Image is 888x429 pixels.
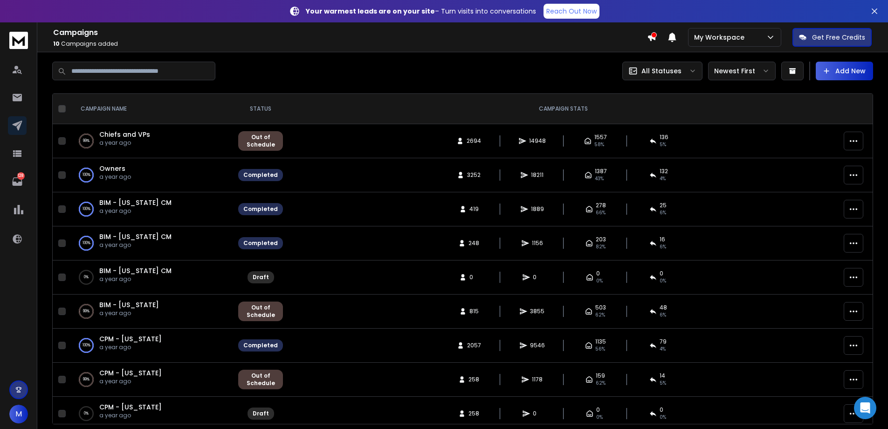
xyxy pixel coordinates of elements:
div: Out of Schedule [243,304,278,319]
p: a year ago [99,275,172,283]
p: 0 % [84,409,89,418]
p: 100 % [83,341,90,350]
span: 419 [469,205,479,213]
span: 136 [660,134,668,141]
span: 48 [660,304,667,311]
td: 0%BIM - [US_STATE] CMa year ago [69,260,233,295]
div: Draft [253,274,269,281]
span: 1156 [532,239,543,247]
td: 100%BIM - [US_STATE] CMa year ago [69,192,233,226]
p: 99 % [83,307,89,316]
span: 159 [596,372,605,380]
button: M [9,405,28,423]
p: a year ago [99,412,162,419]
strong: Your warmest leads are on your site [306,7,435,16]
a: Owners [99,164,125,173]
span: 3855 [530,308,544,315]
span: 4 % [660,345,666,353]
span: 66 % [596,209,606,217]
p: 0 % [84,273,89,282]
span: 5 % [660,380,666,387]
p: Campaigns added [53,40,647,48]
span: 132 [660,168,668,175]
p: a year ago [99,139,150,147]
td: 99%Chiefs and VPsa year ago [69,124,233,158]
span: 62 % [596,380,606,387]
p: a year ago [99,173,131,181]
span: 0 [660,270,663,277]
a: CPM - [US_STATE] [99,334,162,344]
td: 100%CPM - [US_STATE]a year ago [69,329,233,363]
span: 0% [596,277,603,285]
div: Out of Schedule [243,134,278,148]
span: 0 [533,410,542,417]
p: a year ago [99,309,159,317]
span: 6 % [660,243,666,251]
span: 0 [469,274,479,281]
img: logo [9,32,28,49]
button: Add New [816,62,873,80]
p: 128 [17,172,25,180]
div: Completed [243,342,278,349]
p: Get Free Credits [812,33,865,42]
span: 1387 [595,168,607,175]
span: 3252 [467,171,481,179]
th: CAMPAIGN NAME [69,94,233,124]
span: 0 [660,406,663,414]
div: Open Intercom Messenger [854,397,876,419]
span: 258 [468,410,479,417]
span: 25 [660,202,667,209]
span: 16 [660,236,665,243]
a: BIM - [US_STATE] CM [99,232,172,241]
p: Reach Out Now [546,7,597,16]
span: 14948 [529,137,546,145]
td: 99%BIM - [US_STATE]a year ago [69,295,233,329]
span: 9546 [530,342,545,349]
div: Draft [253,410,269,417]
span: 5 % [660,141,666,148]
p: All Statuses [641,66,681,76]
a: BIM - [US_STATE] CM [99,198,172,207]
a: BIM - [US_STATE] CM [99,266,172,275]
span: 1889 [531,205,544,213]
span: 258 [468,376,479,383]
a: Chiefs and VPs [99,130,150,139]
span: 248 [468,239,479,247]
button: Get Free Credits [792,28,872,47]
p: 99 % [83,375,89,384]
td: 100%BIM - [US_STATE] CMa year ago [69,226,233,260]
span: 6 % [660,311,666,319]
p: My Workspace [694,33,748,42]
a: 128 [8,172,27,191]
p: a year ago [99,241,172,249]
p: 100 % [83,239,90,248]
span: 0% [596,414,603,421]
h1: Campaigns [53,27,647,38]
span: 503 [595,304,606,311]
button: Newest First [708,62,776,80]
div: Completed [243,205,278,213]
span: 4 % [660,175,666,183]
span: 1135 [595,338,606,345]
p: a year ago [99,378,162,385]
span: 6 % [660,209,666,217]
a: Reach Out Now [544,4,599,19]
p: 100 % [83,204,90,214]
a: CPM - [US_STATE] [99,402,162,412]
span: 2694 [467,137,481,145]
span: CPM - [US_STATE] [99,368,162,378]
span: 0 [596,270,600,277]
span: 43 % [595,175,604,183]
div: Completed [243,171,278,179]
span: 278 [596,202,606,209]
p: – Turn visits into conversations [306,7,536,16]
span: 56 % [595,345,605,353]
